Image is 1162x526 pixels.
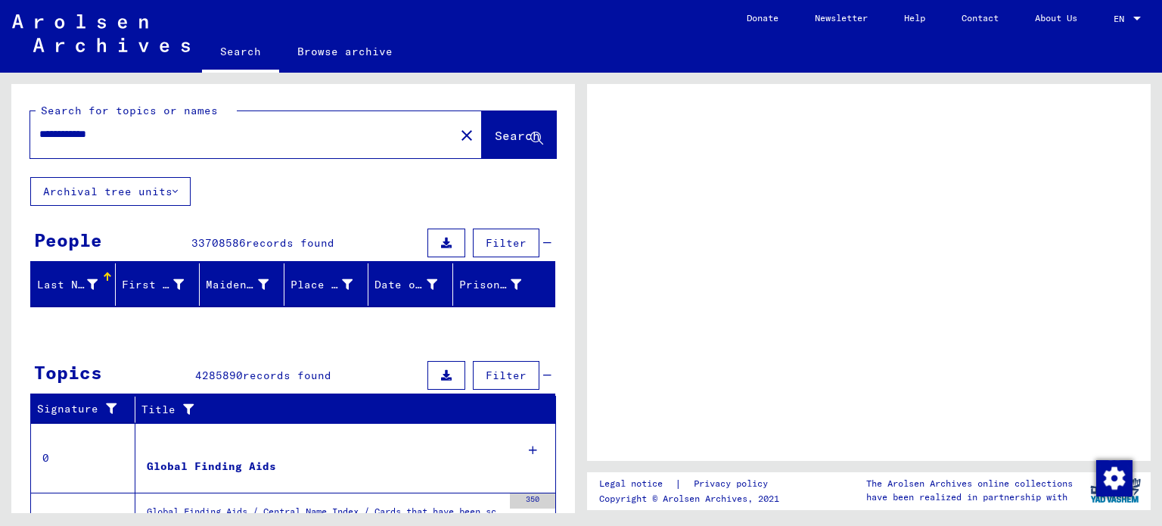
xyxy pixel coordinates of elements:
span: 4285890 [195,369,243,382]
mat-header-cell: Date of Birth [368,263,453,306]
div: Signature [37,397,138,422]
div: Signature [37,401,123,417]
span: records found [243,369,331,382]
p: The Arolsen Archives online collections [866,477,1073,490]
button: Search [482,111,556,158]
mat-header-cell: First Name [116,263,200,306]
mat-header-cell: Last Name [31,263,116,306]
button: Clear [452,120,482,150]
div: 350 [510,493,555,509]
div: Place of Birth [290,277,353,293]
a: Search [202,33,279,73]
img: Arolsen_neg.svg [12,14,190,52]
td: 0 [31,423,135,493]
div: People [34,226,102,254]
button: Archival tree units [30,177,191,206]
mat-header-cell: Prisoner # [453,263,555,306]
p: Copyright © Arolsen Archives, 2021 [599,492,786,506]
div: Maiden Name [206,277,269,293]
span: Filter [486,369,527,382]
span: 33708586 [191,236,246,250]
div: Last Name [37,277,98,293]
div: Maiden Name [206,272,287,297]
div: Global Finding Aids [147,459,276,475]
div: Title [141,397,541,422]
div: Last Name [37,272,117,297]
span: Filter [486,236,527,250]
div: Global Finding Aids / Central Name Index / Cards that have been scanned during first sequential m... [147,505,502,526]
mat-label: Search for topics or names [41,104,218,117]
span: records found [246,236,334,250]
div: Place of Birth [290,272,372,297]
span: EN [1114,14,1130,24]
img: yv_logo.png [1087,472,1144,509]
div: Prisoner # [459,272,541,297]
div: Change consent [1095,459,1132,496]
div: Prisoner # [459,277,522,293]
a: Browse archive [279,33,411,70]
a: Legal notice [599,476,675,492]
button: Filter [473,229,539,257]
div: Title [141,402,526,418]
mat-header-cell: Maiden Name [200,263,284,306]
div: Date of Birth [374,277,437,293]
button: Filter [473,361,539,390]
a: Privacy policy [682,476,786,492]
div: | [599,476,786,492]
div: Topics [34,359,102,386]
div: First Name [122,277,185,293]
div: Date of Birth [374,272,456,297]
p: have been realized in partnership with [866,490,1073,504]
img: Change consent [1096,460,1132,496]
mat-icon: close [458,126,476,145]
span: Search [495,128,540,143]
div: First Name [122,272,204,297]
mat-header-cell: Place of Birth [284,263,369,306]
